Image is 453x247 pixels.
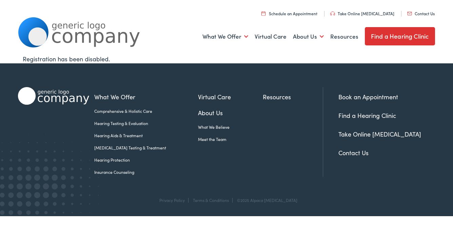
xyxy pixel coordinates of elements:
[94,145,198,151] a: [MEDICAL_DATA] Testing & Treatment
[193,197,229,203] a: Terms & Conditions
[338,148,369,157] a: Contact Us
[330,12,335,16] img: utility icon
[18,87,89,105] img: Alpaca Audiology
[94,132,198,139] a: Hearing Aids & Treatment
[330,11,394,16] a: Take Online [MEDICAL_DATA]
[330,24,358,49] a: Resources
[407,11,435,16] a: Contact Us
[293,24,324,49] a: About Us
[198,136,263,142] a: Meet the Team
[263,92,323,101] a: Resources
[159,197,185,203] a: Privacy Policy
[94,157,198,163] a: Hearing Protection
[407,12,412,15] img: utility icon
[198,92,263,101] a: Virtual Care
[94,120,198,126] a: Hearing Testing & Evaluation
[202,24,248,49] a: What We Offer
[198,124,263,130] a: What We Believe
[94,108,198,114] a: Comprehensive & Holistic Care
[198,108,263,117] a: About Us
[338,92,398,101] a: Book an Appointment
[365,27,435,45] a: Find a Hearing Clinic
[255,24,287,49] a: Virtual Care
[94,92,198,101] a: What We Offer
[261,11,265,16] img: utility icon
[261,11,317,16] a: Schedule an Appointment
[234,198,297,203] div: ©2025 Alpaca [MEDICAL_DATA]
[23,54,430,63] div: Registration has been disabled.
[338,111,396,120] a: Find a Hearing Clinic
[338,130,421,138] a: Take Online [MEDICAL_DATA]
[94,169,198,175] a: Insurance Counseling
